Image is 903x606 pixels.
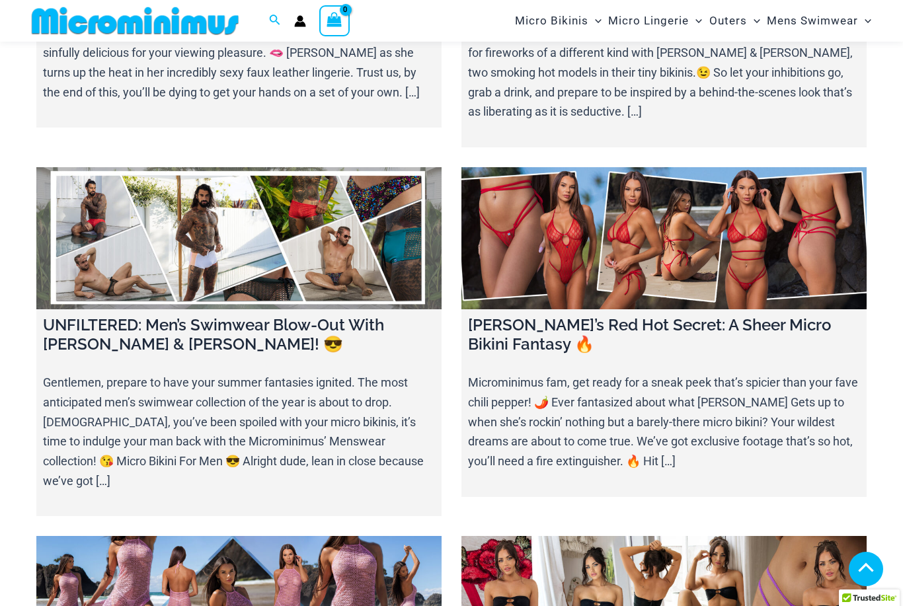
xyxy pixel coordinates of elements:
[468,373,860,471] p: Microminimus fam, get ready for a sneak peek that’s spicier than your fave chili pepper! 🌶️ Ever ...
[36,167,442,309] a: UNFILTERED: Men’s Swimwear Blow-Out With Jay & Steven! 😎
[294,15,306,27] a: Account icon link
[605,4,705,38] a: Micro LingerieMenu ToggleMenu Toggle
[608,4,689,38] span: Micro Lingerie
[709,4,747,38] span: Outers
[468,24,860,122] p: **Spoiler Alert: Watch ’till the end! 🍑** Ditch the sparklers and get ready for fireworks of a di...
[43,316,435,354] h4: UNFILTERED: Men’s Swimwear Blow-Out With [PERSON_NAME] & [PERSON_NAME]! 😎
[858,4,871,38] span: Menu Toggle
[764,4,875,38] a: Mens SwimwearMenu ToggleMenu Toggle
[461,167,867,309] a: Tayla’s Red Hot Secret: A Sheer Micro Bikini Fantasy 🔥
[43,373,435,490] p: Gentlemen, prepare to have your summer fantasies ignited. The most anticipated men’s swimwear col...
[767,4,858,38] span: Mens Swimwear
[588,4,602,38] span: Menu Toggle
[747,4,760,38] span: Menu Toggle
[689,4,702,38] span: Menu Toggle
[510,2,877,40] nav: Site Navigation
[319,5,350,36] a: View Shopping Cart, empty
[512,4,605,38] a: Micro BikinisMenu ToggleMenu Toggle
[468,316,860,354] h4: [PERSON_NAME]’s Red Hot Secret: A Sheer Micro Bikini Fantasy 🔥
[269,13,281,29] a: Search icon link
[26,6,244,36] img: MM SHOP LOGO FLAT
[515,4,588,38] span: Micro Bikinis
[706,4,764,38] a: OutersMenu ToggleMenu Toggle
[43,24,435,102] p: Get ready to have your jaws hit the floor because we’ve got something sinfully delicious for your...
